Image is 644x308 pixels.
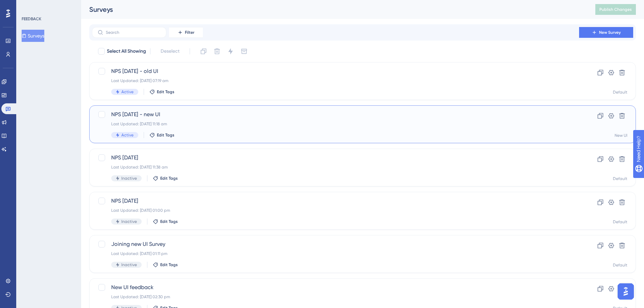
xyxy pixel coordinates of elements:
[153,262,178,267] button: Edit Tags
[160,219,178,224] span: Edit Tags
[111,197,560,205] span: NPS [DATE]
[599,7,632,12] span: Publish Changes
[106,30,161,35] input: Search
[149,132,174,138] button: Edit Tags
[111,154,560,162] span: NPS [DATE]
[16,2,42,10] span: Need Help?
[613,176,627,181] div: Default
[111,294,560,300] div: Last Updated: [DATE] 02:30 pm
[613,89,627,95] div: Default
[616,281,636,302] iframe: UserGuiding AI Assistant Launcher
[185,30,194,35] span: Filter
[111,251,560,256] div: Last Updated: [DATE] 01:11 pm
[111,208,560,213] div: Last Updated: [DATE] 01:00 pm
[153,219,178,224] button: Edit Tags
[160,262,178,267] span: Edit Tags
[111,67,560,75] span: NPS [DATE] - old UI
[121,176,137,181] span: Inactive
[111,78,560,83] div: Last Updated: [DATE] 07:19 am
[579,27,633,38] button: New Survey
[111,164,560,170] div: Last Updated: [DATE] 11:38 am
[89,5,578,14] div: Surveys
[22,16,41,22] div: FEEDBACK
[111,283,560,291] span: New UI feedback
[107,47,146,55] span: Select All Showing
[161,47,180,55] span: Deselect
[613,219,627,225] div: Default
[149,89,174,95] button: Edit Tags
[111,240,560,248] span: Joining new UI Survey
[153,176,178,181] button: Edit Tags
[121,89,134,95] span: Active
[160,176,178,181] span: Edit Tags
[157,132,174,138] span: Edit Tags
[121,132,134,138] span: Active
[121,262,137,267] span: Inactive
[22,30,44,42] button: Surveys
[121,219,137,224] span: Inactive
[613,262,627,268] div: Default
[157,89,174,95] span: Edit Tags
[154,45,186,57] button: Deselect
[615,133,627,138] div: New UI
[111,110,560,119] span: NPS [DATE] - new UI
[595,4,636,15] button: Publish Changes
[169,27,203,38] button: Filter
[599,30,621,35] span: New Survey
[111,121,560,127] div: Last Updated: [DATE] 11:18 am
